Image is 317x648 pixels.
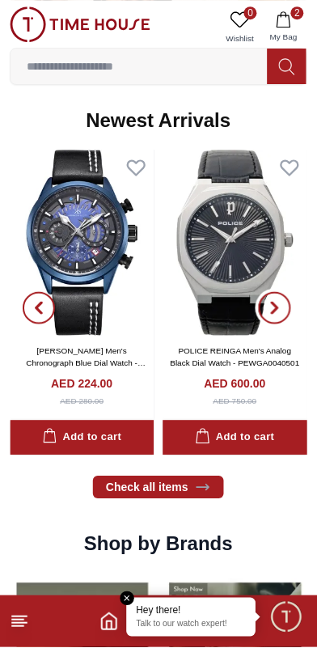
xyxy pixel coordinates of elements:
[51,376,112,392] h4: AED 224.00
[10,421,154,455] button: Add to cart
[84,532,233,557] h2: Shop by Brands
[264,31,304,43] span: My Bag
[220,32,260,44] span: Wishlist
[244,6,257,19] span: 0
[86,108,230,133] h2: Newest Arrivals
[260,6,307,48] button: 2My Bag
[42,429,121,447] div: Add to cart
[93,476,224,499] a: Check all items
[291,6,304,19] span: 2
[10,150,154,336] img: Kenneth Scott Men's Chronograph Blue Dial Watch - K25107-LLLB
[60,396,104,408] div: AED 280.00
[171,347,300,368] a: POLICE REINGA Men's Analog Black Dial Watch - PEWGA0040501
[26,347,146,380] a: [PERSON_NAME] Men's Chronograph Blue Dial Watch - K25107-LLLB
[163,150,308,336] img: POLICE REINGA Men's Analog Black Dial Watch - PEWGA0040501
[137,605,247,618] div: Hey there!
[99,612,119,632] a: Home
[213,396,257,408] div: AED 750.00
[10,6,150,42] img: ...
[120,592,135,607] em: Close tooltip
[205,376,266,392] h4: AED 600.00
[163,421,308,455] button: Add to cart
[220,6,260,48] a: 0Wishlist
[269,600,305,636] div: Chat Widget
[196,429,275,447] div: Add to cart
[137,620,247,631] p: Talk to our watch expert!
